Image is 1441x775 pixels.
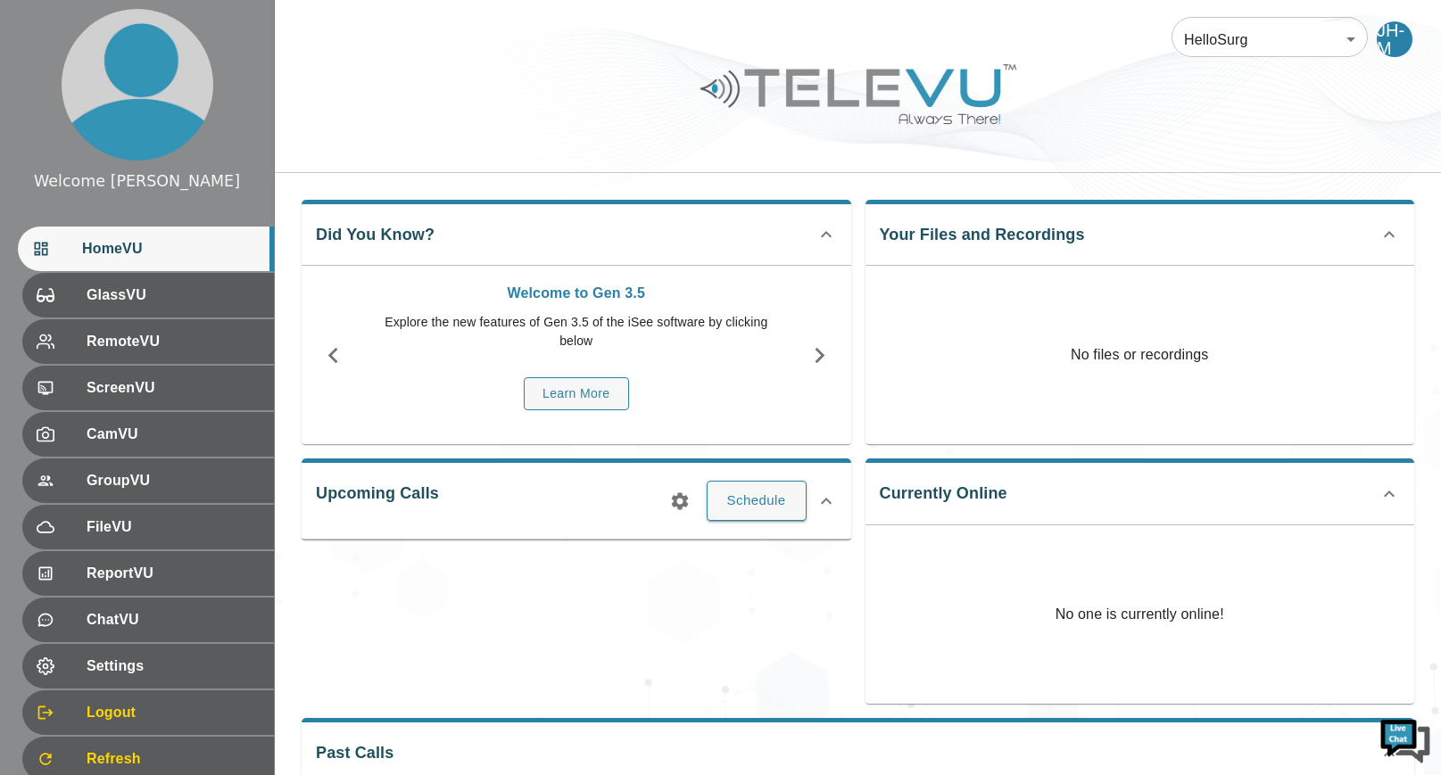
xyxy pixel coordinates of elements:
img: Logo [698,57,1019,131]
div: ChatVU [22,598,274,642]
div: HomeVU [18,227,274,271]
div: ReportVU [22,551,274,596]
p: Explore the new features of Gen 3.5 of the iSee software by clicking below [374,313,779,350]
span: GroupVU [87,470,260,491]
div: HelloSurg [1172,14,1368,64]
span: Refresh [87,748,260,770]
span: ReportVU [87,563,260,584]
div: ScreenVU [22,366,274,410]
span: HomeVU [82,238,260,260]
p: No files or recordings [865,266,1415,444]
div: FileVU [22,505,274,549]
div: CamVU [22,412,274,457]
span: GlassVU [87,284,260,306]
p: Welcome to Gen 3.5 [374,283,779,304]
button: Schedule [707,481,807,520]
p: No one is currently online! [1056,525,1224,704]
img: profile.png [62,9,213,161]
div: JH-M [1377,21,1412,57]
span: Settings [87,655,260,677]
div: RemoteVU [22,319,274,364]
span: RemoteVU [87,331,260,352]
div: Logout [22,690,274,735]
span: ChatVU [87,609,260,631]
img: Chat Widget [1379,713,1432,766]
div: GroupVU [22,458,274,503]
span: CamVU [87,424,260,445]
div: Welcome [PERSON_NAME] [34,169,240,193]
span: FileVU [87,516,260,538]
div: GlassVU [22,273,274,317]
button: Learn More [524,377,629,410]
span: ScreenVU [87,377,260,399]
span: Logout [87,702,260,723]
div: Settings [22,644,274,688]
